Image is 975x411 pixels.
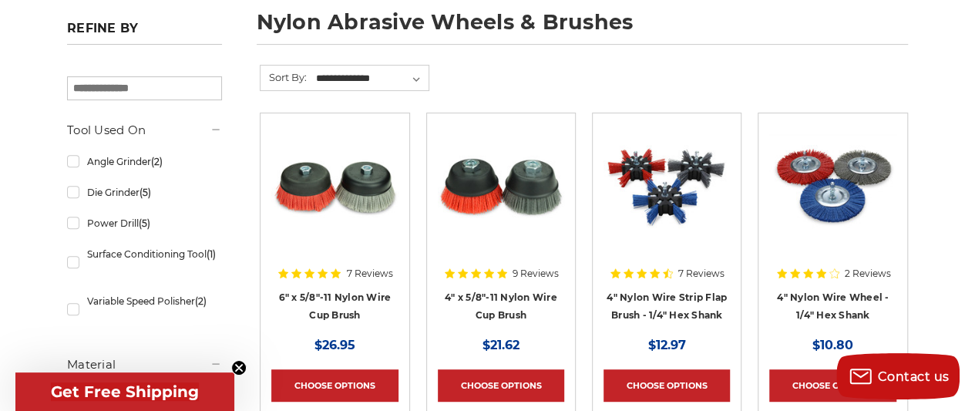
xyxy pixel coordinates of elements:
a: Power Drill [67,210,222,237]
h5: Tool Used On [67,121,222,140]
a: 4" Nylon Wire Wheel - 1/4" Hex Shank [777,291,889,321]
img: 4 inch nylon wire wheel for drill [769,124,896,248]
a: 6" x 5/8"-11 Nylon Wire Wheel Cup Brushes [271,124,398,291]
a: Surface Conditioning Tool [67,241,222,284]
a: Choose Options [438,369,564,402]
a: Choose Options [769,369,896,402]
img: 4" x 5/8"-11 Nylon Wire Cup Brushes [438,124,564,248]
img: 6" x 5/8"-11 Nylon Wire Wheel Cup Brushes [271,124,398,248]
span: (1) [207,248,216,260]
a: 4 inch strip flap brush [603,124,730,291]
label: Sort By: [261,66,307,89]
span: (2) [195,295,207,307]
a: Angle Grinder [67,148,222,175]
a: 6" x 5/8"-11 Nylon Wire Cup Brush [279,291,392,321]
span: $10.80 [812,338,853,352]
h5: Refine by [67,21,222,45]
img: 4 inch strip flap brush [603,124,730,248]
span: $21.62 [482,338,519,352]
a: 4" x 5/8"-11 Nylon Wire Cup Brushes [438,124,564,291]
a: 4" Nylon Wire Strip Flap Brush - 1/4" Hex Shank [607,291,727,321]
div: Get Free ShippingClose teaser [15,372,234,411]
a: 4 inch nylon wire wheel for drill [769,124,896,291]
span: (5) [139,217,150,229]
a: Die Grinder [67,179,222,206]
span: Contact us [878,369,950,384]
span: Get Free Shipping [51,382,199,401]
span: (5) [140,187,151,198]
a: Variable Speed Polisher [67,288,222,331]
h5: Material [67,355,222,374]
button: Close teaser [231,360,247,376]
a: Choose Options [271,369,398,402]
a: 4" x 5/8"-11 Nylon Wire Cup Brush [445,291,557,321]
span: $12.97 [648,338,686,352]
h1: nylon abrasive wheels & brushes [257,12,908,45]
span: (2) [151,156,163,167]
a: Choose Options [603,369,730,402]
select: Sort By: [314,67,429,90]
button: Contact us [836,353,960,399]
span: $26.95 [314,338,355,352]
